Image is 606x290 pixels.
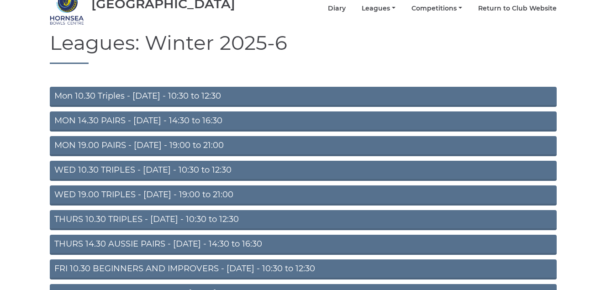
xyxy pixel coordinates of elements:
[50,161,557,181] a: WED 10.30 TRIPLES - [DATE] - 10:30 to 12:30
[50,259,557,279] a: FRI 10.30 BEGINNERS AND IMPROVERS - [DATE] - 10:30 to 12:30
[362,4,395,13] a: Leagues
[50,185,557,206] a: WED 19.00 TRIPLES - [DATE] - 19:00 to 21:00
[50,32,557,64] h1: Leagues: Winter 2025-6
[50,136,557,156] a: MON 19.00 PAIRS - [DATE] - 19:00 to 21:00
[50,210,557,230] a: THURS 10.30 TRIPLES - [DATE] - 10:30 to 12:30
[50,87,557,107] a: Mon 10.30 Triples - [DATE] - 10:30 to 12:30
[50,111,557,132] a: MON 14.30 PAIRS - [DATE] - 14:30 to 16:30
[478,4,557,13] a: Return to Club Website
[50,235,557,255] a: THURS 14.30 AUSSIE PAIRS - [DATE] - 14:30 to 16:30
[411,4,462,13] a: Competitions
[328,4,346,13] a: Diary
